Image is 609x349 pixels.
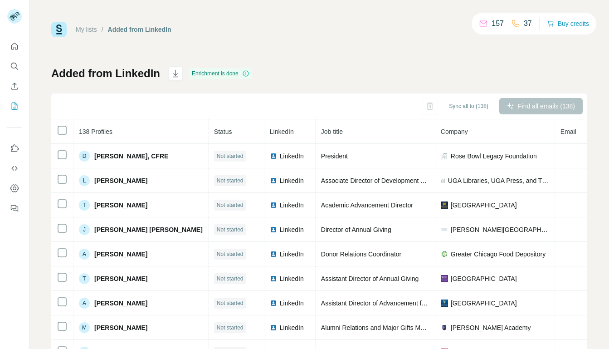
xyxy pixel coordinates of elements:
img: LinkedIn logo [270,226,277,233]
span: [PERSON_NAME] [94,201,147,210]
span: Not started [217,275,244,283]
div: T [79,200,90,211]
div: J [79,224,90,235]
img: LinkedIn logo [270,202,277,209]
span: Status [214,128,232,135]
img: company-logo [441,251,448,258]
span: Academic Advancement Director [321,202,413,209]
button: Quick start [7,38,22,54]
div: Added from LinkedIn [108,25,171,34]
span: Greater Chicago Food Depository [451,250,546,259]
div: D [79,151,90,162]
span: Not started [217,324,244,332]
img: company-logo [441,226,448,233]
span: Associate Director of Development and Annual Giving [321,177,472,184]
span: Assistant Director of Annual Giving [321,275,419,282]
li: / [102,25,103,34]
span: [PERSON_NAME] [94,299,147,308]
img: company-logo [441,300,448,307]
button: Feedback [7,200,22,216]
span: [GEOGRAPHIC_DATA] [451,201,517,210]
span: [PERSON_NAME] [94,323,147,332]
img: LinkedIn logo [270,275,277,282]
img: company-logo [441,324,448,331]
img: LinkedIn logo [270,152,277,160]
img: LinkedIn logo [270,324,277,331]
img: LinkedIn logo [270,300,277,307]
span: LinkedIn [280,152,304,161]
img: Surfe Logo [51,22,67,37]
span: 138 Profiles [79,128,112,135]
span: Company [441,128,468,135]
span: Sync all to (138) [449,102,488,110]
button: Use Surfe on LinkedIn [7,140,22,157]
div: A [79,249,90,260]
span: Not started [217,226,244,234]
button: Sync all to (138) [443,99,495,113]
img: company-logo [441,275,448,282]
button: Search [7,58,22,74]
span: Donor Relations Coordinator [321,251,401,258]
span: LinkedIn [280,176,304,185]
p: 157 [492,18,504,29]
span: Email [560,128,576,135]
span: Rose Bowl Legacy Foundation [451,152,537,161]
span: LinkedIn [270,128,294,135]
h1: Added from LinkedIn [51,66,160,81]
span: LinkedIn [280,274,304,283]
span: LinkedIn [280,225,304,234]
button: Dashboard [7,180,22,197]
div: A [79,298,90,309]
span: LinkedIn [280,201,304,210]
span: [PERSON_NAME][GEOGRAPHIC_DATA] [451,225,549,234]
span: Not started [217,177,244,185]
span: [GEOGRAPHIC_DATA] [451,274,517,283]
span: [PERSON_NAME] [PERSON_NAME] [94,225,203,234]
a: My lists [76,26,97,33]
span: LinkedIn [280,250,304,259]
span: Alumni Relations and Major Gifts Manager [321,324,440,331]
span: Not started [217,250,244,258]
span: UGA Libraries, UGA Press, and The [US_STATE] Review [448,176,549,185]
button: Buy credits [547,17,589,30]
p: 37 [524,18,532,29]
span: LinkedIn [280,323,304,332]
span: Job title [321,128,343,135]
span: [PERSON_NAME] [94,176,147,185]
button: Enrich CSV [7,78,22,94]
button: Use Surfe API [7,160,22,177]
div: T [79,273,90,284]
span: [PERSON_NAME], CFRE [94,152,168,161]
div: L [79,175,90,186]
span: Assistant Director of Advancement for Neuromedicine [321,300,472,307]
span: [PERSON_NAME] Academy [451,323,531,332]
span: Not started [217,201,244,209]
span: [PERSON_NAME] [94,250,147,259]
button: My lists [7,98,22,114]
span: Not started [217,299,244,307]
img: LinkedIn logo [270,251,277,258]
span: Not started [217,152,244,160]
span: [GEOGRAPHIC_DATA] [451,299,517,308]
span: LinkedIn [280,299,304,308]
span: Director of Annual Giving [321,226,391,233]
div: Enrichment is done [189,68,252,79]
img: company-logo [441,202,448,209]
span: President [321,152,348,160]
img: LinkedIn logo [270,177,277,184]
div: M [79,322,90,333]
span: [PERSON_NAME] [94,274,147,283]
